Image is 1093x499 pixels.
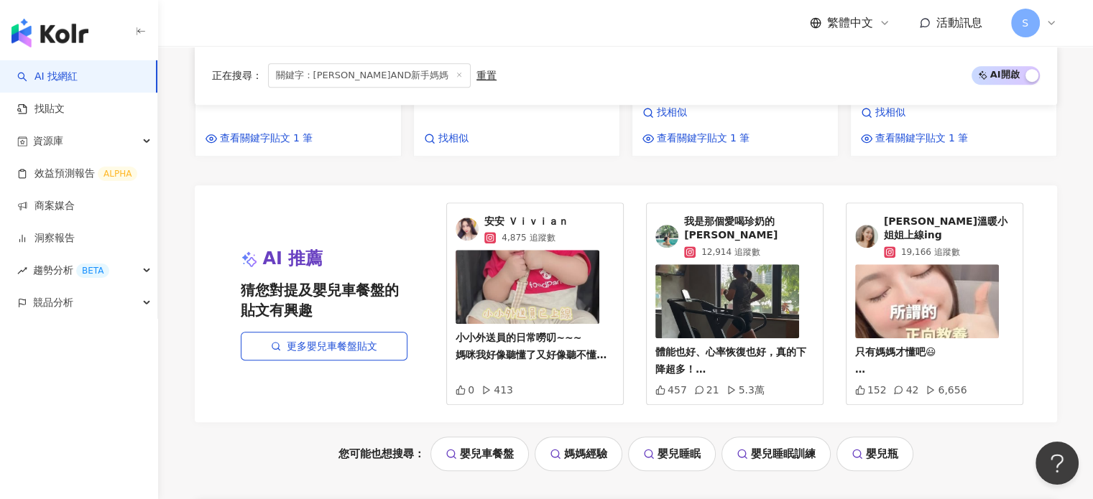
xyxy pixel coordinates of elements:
[430,437,529,471] a: 嬰兒車餐盤
[827,15,873,31] span: 繁體中文
[241,332,407,360] a: 更多嬰兒車餐盤貼文
[17,199,75,213] a: 商案媒合
[901,246,960,258] span: 19,166 追蹤數
[875,106,905,120] span: 找相似
[424,131,469,146] a: 找相似
[456,332,612,412] span: 小小外送員的日常嘮叨~~~ 媽咪我好像聽懂了又好像聽不懂🤣 #龍寶寶 #foodporn #嫩嬰 #兒子 #新手媽媽
[861,106,969,120] a: 找相似
[642,106,750,120] a: 找相似
[17,231,75,246] a: 洞察報告
[241,280,407,320] span: 猜您對提及嬰兒車餐盤的貼文有興趣
[438,131,469,146] span: 找相似
[456,218,479,241] img: KOL Avatar
[1036,442,1079,485] iframe: Help Scout Beacon - Open
[17,70,78,84] a: searchAI 找網紅
[655,384,687,396] div: 457
[875,131,969,146] span: 查看關鍵字貼文 1 筆
[926,384,967,396] div: 6,656
[220,131,313,146] span: 查看關鍵字貼文 1 筆
[855,215,1014,258] a: KOL Avatar[PERSON_NAME]溫暖小姐姐上線ing19,166 追蹤數
[1022,15,1028,31] span: S
[17,102,65,116] a: 找貼文
[33,125,63,157] span: 資源庫
[11,19,88,47] img: logo
[694,384,719,396] div: 21
[476,70,497,81] div: 重置
[657,106,687,120] span: 找相似
[657,131,750,146] span: 查看關鍵字貼文 1 筆
[535,437,622,471] a: 媽媽經驗
[936,16,982,29] span: 活動訊息
[836,437,913,471] a: 嬰兒瓶
[893,384,918,396] div: 42
[33,254,109,286] span: 趨勢分析
[655,215,814,258] a: KOL Avatar我是那個愛喝珍奶的[PERSON_NAME]12,914 追蹤數
[17,167,137,181] a: 效益預測報告ALPHA
[655,225,678,248] img: KOL Avatar
[206,131,313,146] a: 查看關鍵字貼文 1 筆
[855,384,887,396] div: 152
[33,286,73,319] span: 競品分析
[721,437,831,471] a: 嬰兒睡眠訓練
[855,225,878,248] img: KOL Avatar
[484,215,568,229] span: 安安 Ｖｉｖｉａｎ
[884,215,1014,243] span: [PERSON_NAME]溫暖小姐姐上線ing
[456,384,474,396] div: 0
[76,264,109,278] div: BETA
[481,384,513,396] div: 413
[263,247,323,271] span: AI 推薦
[268,63,471,88] span: 關鍵字：[PERSON_NAME]AND新手媽媽
[701,246,760,258] span: 12,914 追蹤數
[642,131,750,146] a: 查看關鍵字貼文 1 筆
[17,266,27,276] span: rise
[684,215,814,243] span: 我是那個愛喝珍奶的[PERSON_NAME]
[195,437,1057,471] div: 您可能也想搜尋：
[628,437,716,471] a: 嬰兒睡眠
[456,215,614,245] a: KOL Avatar安安 Ｖｉｖｉａｎ4,875 追蹤數
[212,70,262,81] span: 正在搜尋 ：
[861,131,969,146] a: 查看關鍵字貼文 1 筆
[502,231,555,244] span: 4,875 追蹤數
[727,384,765,396] div: 5.3萬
